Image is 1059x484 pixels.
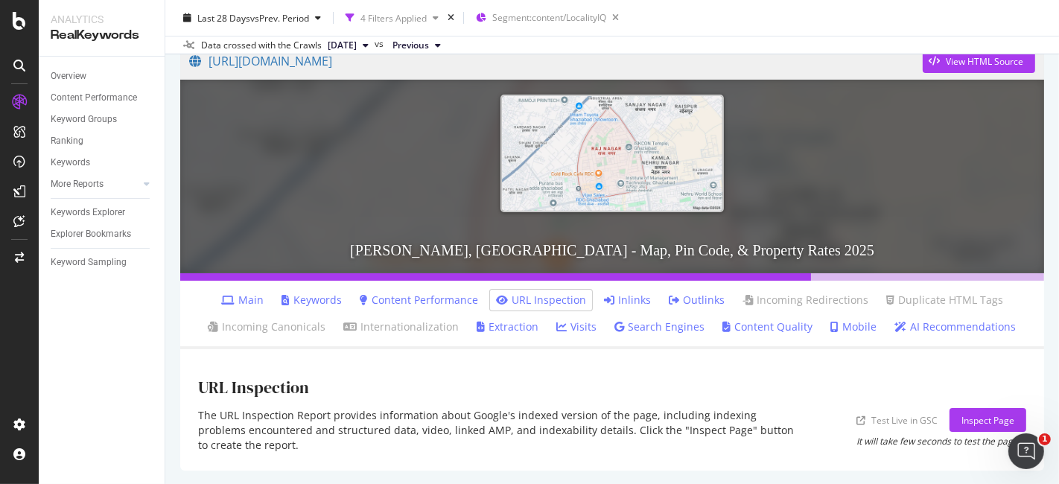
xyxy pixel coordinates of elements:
a: AI Recommendations [895,319,1017,334]
a: Ranking [51,133,154,149]
a: Outlinks [669,293,725,308]
a: URL Inspection [496,293,586,308]
a: Content Quality [723,319,813,334]
h3: [PERSON_NAME], [GEOGRAPHIC_DATA] - Map, Pin Code, & Property Rates 2025 [180,227,1044,273]
div: Keywords Explorer [51,205,125,220]
a: More Reports [51,176,139,192]
a: Visits [557,319,597,334]
a: Mobile [831,319,877,334]
button: [DATE] [322,36,375,54]
a: Incoming Redirections [742,293,868,308]
a: Inlinks [604,293,651,308]
a: Overview [51,69,154,84]
div: Analytics [51,12,153,27]
div: 4 Filters Applied [360,11,427,24]
a: Incoming Canonicals [209,319,326,334]
h1: URL Inspection [198,378,309,396]
span: vs [375,37,387,51]
button: Segment:content/LocalityIQ [470,6,625,30]
div: times [445,10,457,25]
iframe: Intercom live chat [1008,433,1044,469]
span: Previous [392,39,429,52]
div: Keywords [51,155,90,171]
a: Explorer Bookmarks [51,226,154,242]
span: 1 [1039,433,1051,445]
a: Internationalization [344,319,459,334]
a: Content Performance [360,293,478,308]
a: Duplicate HTML Tags [886,293,1003,308]
button: Previous [387,36,447,54]
a: Content Performance [51,90,154,106]
a: Keyword Groups [51,112,154,127]
div: Ranking [51,133,83,149]
span: vs Prev. Period [250,11,309,24]
a: [URL][DOMAIN_NAME] [189,42,923,80]
div: Keyword Groups [51,112,117,127]
div: Explorer Bookmarks [51,226,131,242]
button: View HTML Source [923,49,1035,73]
div: The URL Inspection Report provides information about Google's indexed version of the page, includ... [198,408,803,453]
div: RealKeywords [51,27,153,44]
button: Inspect Page [950,408,1026,432]
a: Search Engines [615,319,705,334]
div: More Reports [51,176,104,192]
span: Segment: content/LocalityIQ [492,11,606,24]
a: Test Live in GSC [856,413,938,428]
span: 2025 Sep. 1st [328,39,357,52]
a: Keywords [282,293,342,308]
div: Data crossed with the Crawls [201,39,322,52]
img: Raj Nagar, Ghaziabad - Map, Pin Code, & Property Rates 2025 [500,95,724,212]
div: Content Performance [51,90,137,106]
a: Main [221,293,264,308]
div: It will take few seconds to test the page. [856,435,1020,448]
span: Last 28 Days [197,11,250,24]
a: Extraction [477,319,539,334]
a: Keywords [51,155,154,171]
a: Keywords Explorer [51,205,154,220]
a: Keyword Sampling [51,255,154,270]
button: Last 28 DaysvsPrev. Period [177,6,327,30]
div: Keyword Sampling [51,255,127,270]
div: View HTML Source [946,55,1023,68]
div: Inspect Page [961,414,1014,427]
div: Overview [51,69,86,84]
button: 4 Filters Applied [340,6,445,30]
